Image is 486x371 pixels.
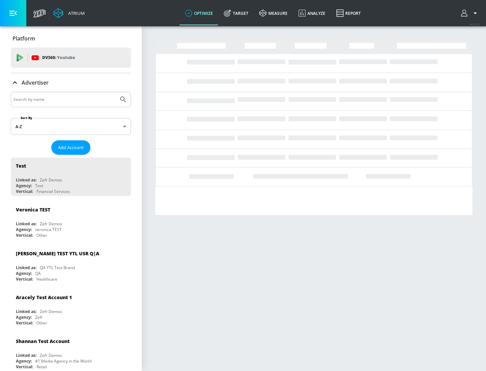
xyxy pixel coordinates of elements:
[22,79,49,86] p: Advertiser
[35,314,43,320] div: Zefr
[36,189,70,194] div: Financial Services
[36,364,47,370] div: Retail
[11,289,131,327] div: Aracely Test Account 1Linked as:Zefr DemosAgency:ZefrVertical:Other
[11,73,131,92] div: Advertiser
[254,1,293,25] a: measure
[16,309,36,314] div: Linked as:
[35,227,62,232] div: veronica TEST
[11,245,131,284] div: [PERSON_NAME] TEST YTL USR Q|ALinked as:QA YTL Test BrandAgency:QAVertical:Healthcare
[16,163,26,169] div: Test
[16,250,99,257] div: [PERSON_NAME] TEST YTL USR Q|A
[35,183,43,189] div: Test
[40,265,75,270] div: QA YTL Test Brand
[53,8,85,18] a: Atrium
[51,140,90,155] button: Add Account
[11,158,131,196] div: TestLinked as:Zefr DemosAgency:TestVertical:Financial Services
[16,358,32,364] div: Agency:
[11,29,131,48] div: Platform
[35,358,91,364] div: #1 Media Agency in the World
[16,227,32,232] div: Agency:
[11,201,131,240] div: Veronica TESTLinked as:Zefr DemosAgency:veronica TESTVertical:Other
[36,320,47,326] div: Other
[19,116,34,120] label: Sort By
[16,177,36,183] div: Linked as:
[16,270,32,276] div: Agency:
[470,22,479,26] span: v 4.25.4
[16,314,32,320] div: Agency:
[16,364,33,370] div: Vertical:
[35,270,41,276] div: QA
[36,276,57,282] div: Healthcare
[16,294,72,301] div: Aracely Test Account 1
[40,221,62,227] div: Zefr Demos
[65,10,85,16] div: Atrium
[36,232,47,238] div: Other
[40,177,62,183] div: Zefr Demos
[16,221,36,227] div: Linked as:
[13,95,116,104] input: Search by name
[16,189,33,194] div: Vertical:
[16,232,33,238] div: Vertical:
[58,144,84,151] span: Add Account
[16,352,36,358] div: Linked as:
[293,1,331,25] a: Analyze
[40,352,62,358] div: Zefr Demos
[16,265,36,270] div: Linked as:
[218,1,254,25] a: Target
[40,309,62,314] div: Zefr Demos
[57,54,75,61] p: Youtube
[11,48,131,68] div: DV360: Youtube
[12,35,35,42] p: Platform
[16,183,32,189] div: Agency:
[16,338,70,344] div: Shannan Test Account
[16,206,50,213] div: Veronica TEST
[331,1,366,25] a: Report
[42,54,75,61] p: DV360:
[180,1,218,25] a: optimize
[16,276,33,282] div: Vertical:
[11,118,131,135] div: A-Z
[16,320,33,326] div: Vertical:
